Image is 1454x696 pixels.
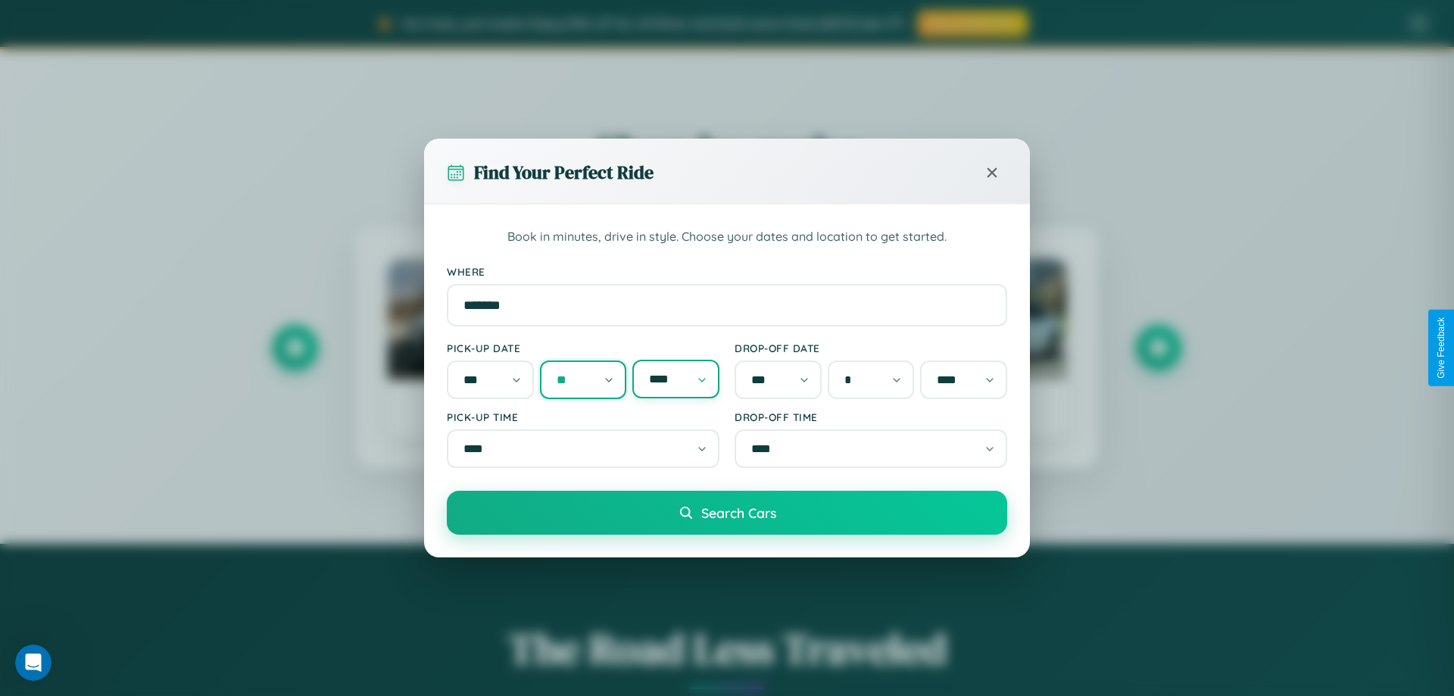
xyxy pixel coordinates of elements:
label: Pick-up Date [447,342,719,354]
label: Pick-up Time [447,410,719,423]
button: Search Cars [447,491,1007,535]
h3: Find Your Perfect Ride [474,160,654,185]
label: Drop-off Date [735,342,1007,354]
p: Book in minutes, drive in style. Choose your dates and location to get started. [447,227,1007,247]
label: Where [447,265,1007,278]
label: Drop-off Time [735,410,1007,423]
span: Search Cars [701,504,776,521]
